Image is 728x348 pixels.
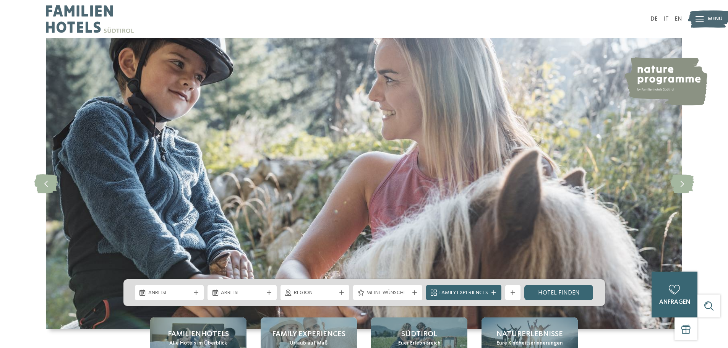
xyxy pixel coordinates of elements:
img: Familienhotels Südtirol: The happy family places [46,38,682,329]
span: Eure Kindheitserinnerungen [496,340,563,347]
span: Family Experiences [439,289,488,297]
span: Menü [708,15,723,23]
span: Südtirol [401,329,437,340]
span: Alle Hotels im Überblick [169,340,227,347]
a: IT [663,16,669,22]
span: Meine Wünsche [366,289,409,297]
span: Abreise [221,289,263,297]
span: Region [294,289,336,297]
a: anfragen [652,272,697,317]
span: Naturerlebnisse [496,329,563,340]
span: Urlaub auf Maß [290,340,328,347]
a: Hotel finden [524,285,593,300]
span: Familienhotels [168,329,229,340]
span: Family Experiences [272,329,345,340]
span: anfragen [659,299,690,305]
span: Euer Erlebnisreich [398,340,441,347]
span: Anreise [148,289,191,297]
img: nature programme by Familienhotels Südtirol [623,57,707,105]
a: DE [650,16,658,22]
a: EN [674,16,682,22]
